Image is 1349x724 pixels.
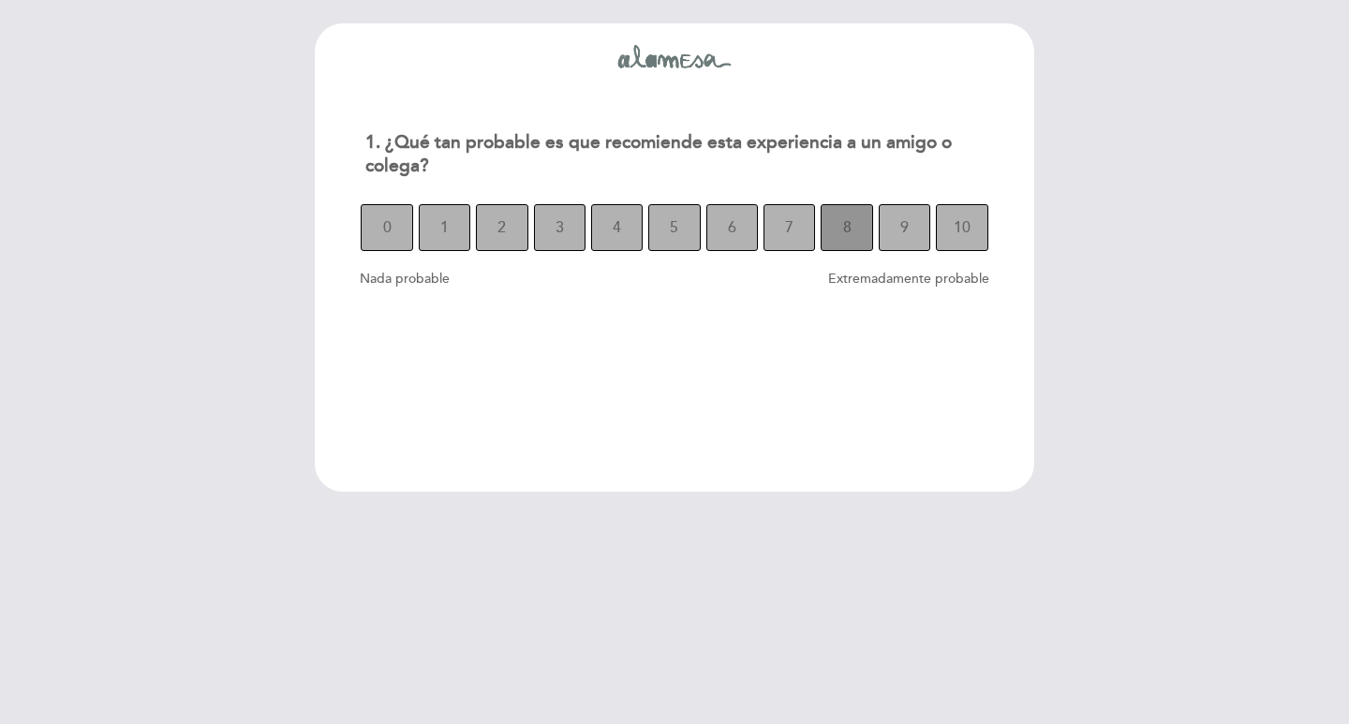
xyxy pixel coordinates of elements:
[879,204,930,251] button: 9
[609,42,740,71] img: header_1703626148.png
[556,201,564,254] span: 3
[828,271,989,287] span: Extremadamente probable
[954,201,971,254] span: 10
[706,204,758,251] button: 6
[361,204,412,251] button: 0
[613,201,621,254] span: 4
[728,201,736,254] span: 6
[670,201,678,254] span: 5
[383,201,392,254] span: 0
[350,120,998,189] div: 1. ¿Qué tan probable es que recomiende esta experiencia a un amigo o colega?
[419,204,470,251] button: 1
[648,204,700,251] button: 5
[534,204,586,251] button: 3
[785,201,793,254] span: 7
[843,201,852,254] span: 8
[497,201,506,254] span: 2
[476,204,527,251] button: 2
[591,204,643,251] button: 4
[900,201,909,254] span: 9
[360,271,450,287] span: Nada probable
[936,204,987,251] button: 10
[821,204,872,251] button: 8
[763,204,815,251] button: 7
[440,201,449,254] span: 1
